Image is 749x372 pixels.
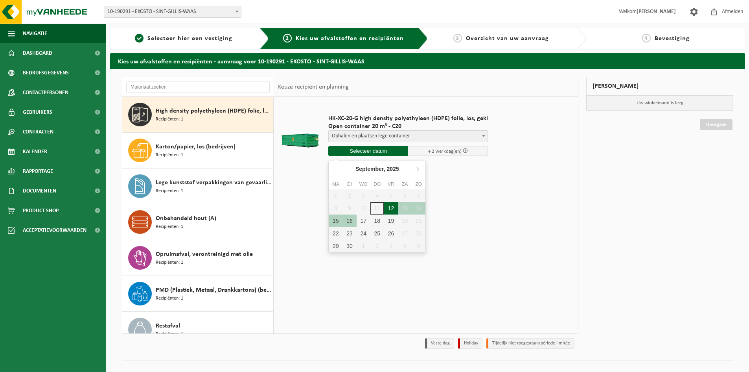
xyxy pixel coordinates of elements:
span: HK-XC-20-G high density polyethyleen (HDPE) folie, los, gekl [328,115,488,122]
p: Uw winkelmand is leeg [587,96,733,111]
div: 24 [357,227,370,240]
li: Holiday [458,338,482,349]
div: Keuze recipiënt en planning [274,77,353,97]
span: Recipiënten: 1 [156,116,183,123]
button: High density polyethyleen (HDPE) folie, los, gekleurd Recipiënten: 1 [122,97,274,133]
div: vr [384,180,398,188]
li: Vaste dag [425,338,454,349]
button: Karton/papier, los (bedrijven) Recipiënten: 1 [122,133,274,168]
div: 29 [329,240,342,252]
strong: [PERSON_NAME] [637,9,676,15]
span: Kies uw afvalstoffen en recipiënten [296,35,404,42]
div: 22 [329,227,342,240]
span: Navigatie [23,24,47,43]
span: Dashboard [23,43,52,63]
span: High density polyethyleen (HDPE) folie, los, gekleurd [156,106,271,116]
span: Ophalen en plaatsen lege container [328,130,488,142]
button: Lege kunststof verpakkingen van gevaarlijke stoffen Recipiënten: 1 [122,168,274,204]
span: Recipiënten: 1 [156,331,183,338]
span: Onbehandeld hout (A) [156,214,216,223]
span: Kalender [23,142,47,161]
span: Opruimafval, verontreinigd met olie [156,250,253,259]
span: Recipiënten: 1 [156,223,183,231]
span: Selecteer hier een vestiging [147,35,232,42]
div: 12 [384,202,398,215]
div: 3 [384,240,398,252]
span: 10-190291 - EKOSTO - SINT-GILLIS-WAAS [104,6,241,18]
div: 19 [384,215,398,227]
div: wo [357,180,370,188]
li: Tijdelijk niet toegestaan/période limitée [486,338,574,349]
div: 1 [357,240,370,252]
i: 2025 [387,166,399,172]
span: Open container 20 m³ - C20 [328,122,488,130]
span: Product Shop [23,201,59,220]
span: Gebruikers [23,102,52,122]
input: Materiaal zoeken [126,81,270,93]
div: 2 [370,240,384,252]
div: 26 [384,227,398,240]
div: 18 [370,215,384,227]
span: Acceptatievoorwaarden [23,220,86,240]
span: Contracten [23,122,53,142]
span: Rapportage [23,161,53,181]
div: 23 [342,227,356,240]
div: 15 [329,215,342,227]
div: September, [352,163,402,175]
span: Ophalen en plaatsen lege container [329,131,488,142]
div: di [342,180,356,188]
span: PMD (Plastiek, Metaal, Drankkartons) (bedrijven) [156,285,271,295]
button: Restafval Recipiënten: 1 [122,312,274,348]
span: Bevestiging [655,35,690,42]
div: [PERSON_NAME] [586,77,733,96]
span: + 2 werkdag(en) [428,149,462,154]
button: PMD (Plastiek, Metaal, Drankkartons) (bedrijven) Recipiënten: 1 [122,276,274,312]
div: 16 [342,215,356,227]
span: 10-190291 - EKOSTO - SINT-GILLIS-WAAS [104,6,241,17]
span: Restafval [156,321,180,331]
button: Onbehandeld hout (A) Recipiënten: 1 [122,204,274,240]
div: zo [412,180,425,188]
h2: Kies uw afvalstoffen en recipiënten - aanvraag voor 10-190291 - EKOSTO - SINT-GILLIS-WAAS [110,53,745,68]
span: Overzicht van uw aanvraag [466,35,549,42]
span: Recipiënten: 1 [156,259,183,267]
a: Doorgaan [700,119,732,130]
div: 25 [370,227,384,240]
button: Opruimafval, verontreinigd met olie Recipiënten: 1 [122,240,274,276]
span: Recipiënten: 1 [156,295,183,302]
span: Lege kunststof verpakkingen van gevaarlijke stoffen [156,178,271,187]
span: Contactpersonen [23,83,68,102]
span: 2 [283,34,292,43]
span: 3 [453,34,462,43]
span: Recipiënten: 1 [156,187,183,195]
div: 17 [357,215,370,227]
input: Selecteer datum [328,146,408,156]
div: ma [329,180,342,188]
div: za [398,180,412,188]
span: 4 [642,34,651,43]
span: Documenten [23,181,56,201]
span: Recipiënten: 1 [156,152,183,159]
span: 1 [135,34,144,43]
span: Karton/papier, los (bedrijven) [156,142,236,152]
a: 1Selecteer hier een vestiging [114,34,253,43]
div: do [370,180,384,188]
div: 30 [342,240,356,252]
span: Bedrijfsgegevens [23,63,69,83]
